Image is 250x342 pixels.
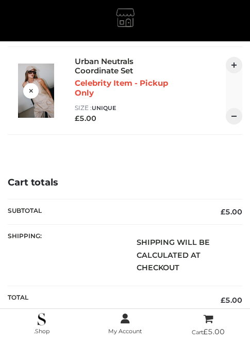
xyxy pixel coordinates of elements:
[203,327,225,336] bdi: 5.00
[38,313,45,325] img: .Shop
[75,103,116,113] p: size :
[108,328,142,335] span: My Account
[221,296,225,305] span: £
[192,329,225,336] span: Cart
[226,57,242,125] div: QTY:
[75,79,178,98] p: Celebrity Item - Pickup Only
[8,286,137,313] th: Total
[114,6,138,35] img: rosiehw
[8,225,137,286] th: Shipping:
[8,199,137,225] th: Subtotal
[166,312,250,339] a: Cart£5.00
[75,114,96,123] bdi: 5.00
[75,114,79,123] span: £
[221,296,242,305] bdi: 5.00
[203,327,208,336] span: £
[221,207,225,216] span: £
[29,83,33,97] a: Remove this item
[92,104,116,112] span: UNIQUE
[84,312,167,337] a: My Account
[137,238,210,272] strong: Shipping will be calculated at checkout
[221,207,242,216] bdi: 5.00
[75,57,168,76] a: Urban Neutrals Coordinate Set
[34,328,49,335] span: .Shop
[8,177,242,189] h4: Cart totals
[112,9,138,35] a: rosiehw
